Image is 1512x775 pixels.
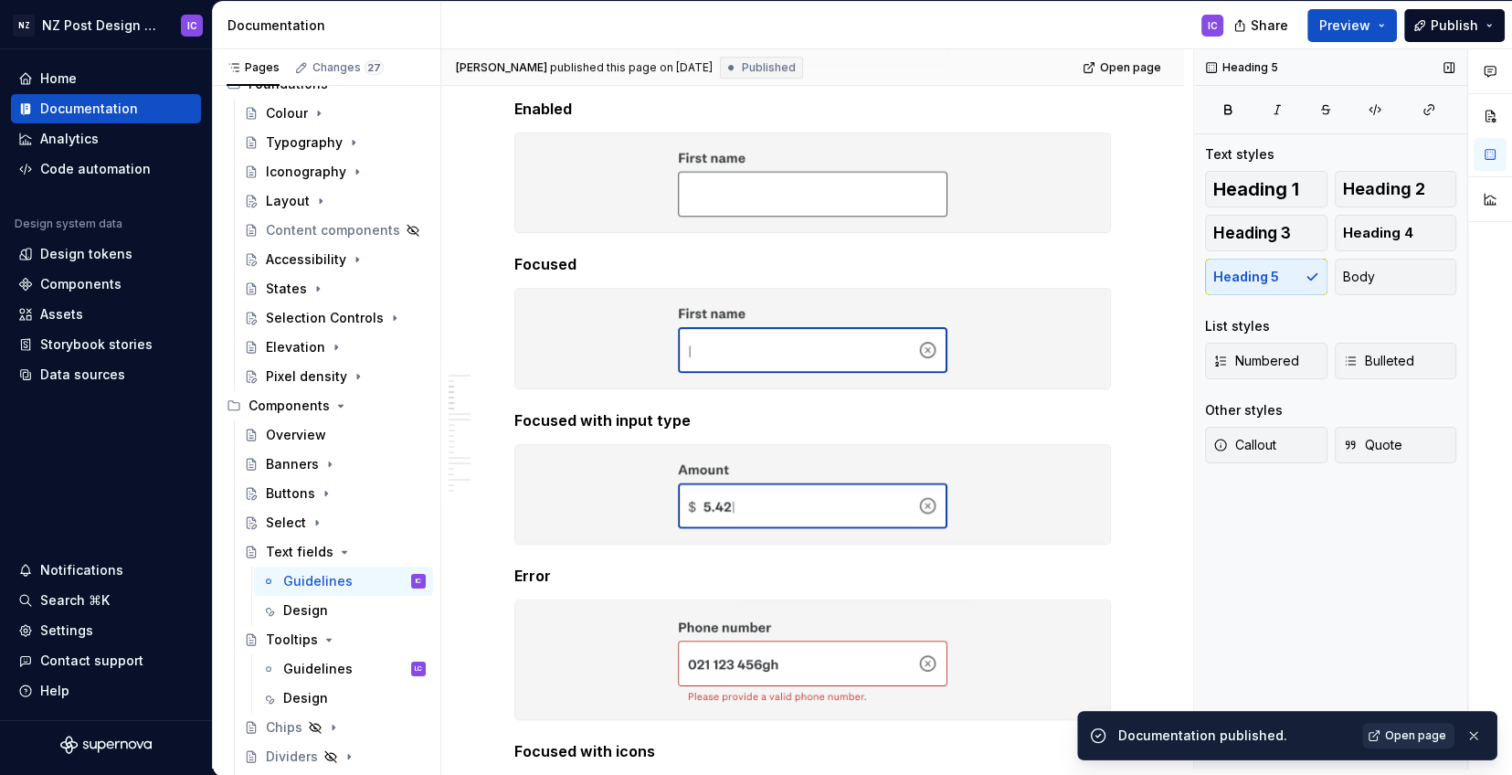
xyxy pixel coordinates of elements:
div: Documentation [40,100,138,118]
div: Changes [312,60,384,75]
div: Notifications [40,561,123,579]
div: published this page on [DATE] [550,60,713,75]
span: Open page [1100,60,1161,75]
span: Publish [1431,16,1478,35]
span: Heading 1 [1213,180,1299,198]
div: Elevation [266,338,325,356]
img: cf6ead3e-b5cb-4a8a-8968-4b6133d44693.png [515,133,1110,232]
img: e4dde2cd-8fda-4f57-8848-d57e424c155e.png [515,445,1110,544]
button: Numbered [1205,343,1327,379]
button: Callout [1205,427,1327,463]
button: Quote [1335,427,1457,463]
a: Buttons [237,479,433,508]
div: IC [1208,18,1218,33]
a: Supernova Logo [60,736,152,754]
a: Accessibility [237,245,433,274]
a: Open page [1362,723,1454,748]
div: Overview [266,426,326,444]
span: Heading 4 [1343,224,1413,242]
a: Select [237,508,433,537]
button: Search ⌘K [11,586,201,615]
button: Heading 4 [1335,215,1457,251]
span: [PERSON_NAME] [456,60,547,75]
a: Elevation [237,333,433,362]
div: Contact support [40,652,143,670]
img: 783e07fd-762a-4bf9-901a-b071e6156e75.png [515,600,1110,719]
a: Assets [11,300,201,329]
div: States [266,280,307,298]
button: Heading 3 [1205,215,1327,251]
h5: Enabled [514,100,1111,118]
div: Layout [266,192,310,210]
a: Chips [237,713,433,742]
button: Body [1335,259,1457,295]
span: Published [742,60,796,75]
a: Dividers [237,742,433,771]
div: Design system data [15,217,122,231]
a: Design [254,596,433,625]
h5: Error [514,567,1111,585]
div: Settings [40,621,93,640]
button: Heading 2 [1335,171,1457,207]
a: Components [11,270,201,299]
button: Heading 1 [1205,171,1327,207]
div: Accessibility [266,250,346,269]
a: Design [254,684,433,713]
div: Data sources [40,366,125,384]
button: Bulleted [1335,343,1457,379]
div: Select [266,514,306,532]
div: Components [219,391,433,420]
div: NZ Post Design System [42,16,159,35]
a: GuidelinesIC [254,567,433,596]
div: Tooltips [266,631,318,649]
a: Pixel density [237,362,433,391]
button: Help [11,676,201,706]
div: NZ [13,15,35,37]
div: Components [40,275,122,293]
a: Overview [237,420,433,450]
a: Tooltips [237,625,433,654]
div: Pages [227,60,280,75]
div: Code automation [40,160,151,178]
div: Components [248,397,330,415]
div: Text styles [1205,145,1274,164]
div: Colour [266,104,308,122]
div: Documentation published. [1118,727,1351,745]
span: Heading 3 [1213,224,1291,242]
div: Content components [266,221,400,239]
span: Open page [1385,728,1446,743]
div: Storybook stories [40,335,153,354]
div: IC [416,572,421,590]
button: Share [1224,9,1300,42]
button: NZNZ Post Design SystemIC [4,5,208,45]
span: Heading 2 [1343,180,1425,198]
div: Analytics [40,130,99,148]
a: GuidelinesLC [254,654,433,684]
h5: Focused with icons [514,742,1111,760]
a: Home [11,64,201,93]
div: Help [40,682,69,700]
span: Body [1343,268,1375,286]
h5: Focused [514,255,1111,273]
a: Colour [237,99,433,128]
div: Buttons [266,484,315,503]
button: Contact support [11,646,201,675]
a: Content components [237,216,433,245]
a: Typography [237,128,433,157]
button: Preview [1307,9,1397,42]
div: Other styles [1205,401,1283,419]
a: Storybook stories [11,330,201,359]
a: Open page [1077,55,1169,80]
span: Share [1251,16,1288,35]
a: Settings [11,616,201,645]
span: Quote [1343,436,1402,454]
div: Search ⌘K [40,591,110,610]
a: Code automation [11,154,201,184]
a: Documentation [11,94,201,123]
button: Publish [1404,9,1505,42]
span: Numbered [1213,352,1299,370]
div: List styles [1205,317,1270,335]
div: LC [415,660,422,678]
a: Selection Controls [237,303,433,333]
div: Typography [266,133,343,152]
